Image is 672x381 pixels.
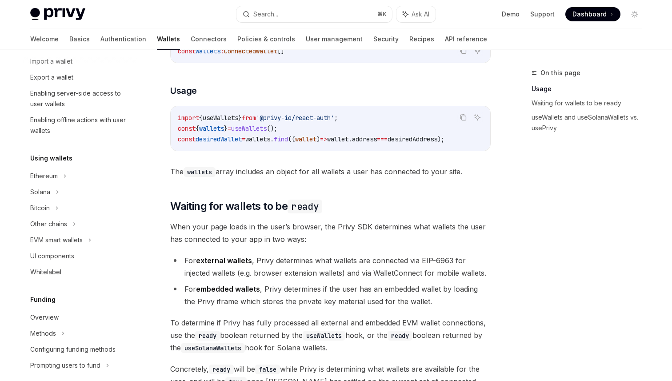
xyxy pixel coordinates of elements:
span: ; [334,114,338,122]
span: { [199,114,203,122]
div: Configuring funding methods [30,344,116,355]
strong: external wallets [196,256,252,265]
a: Basics [69,28,90,50]
span: Ask AI [412,10,429,19]
a: Demo [502,10,520,19]
span: ConnectedWallet [224,47,277,55]
li: For , Privy determines if the user has an embedded wallet by loading the Privy iframe which store... [170,283,491,308]
code: ready [288,200,322,213]
a: useWallets and useSolanaWallets vs. usePrivy [532,110,649,135]
span: '@privy-io/react-auth' [256,114,334,122]
span: find [274,135,288,143]
div: Ethereum [30,171,58,181]
span: useWallets [203,114,238,122]
div: UI components [30,251,74,261]
a: Configuring funding methods [23,341,137,357]
span: } [238,114,242,122]
a: Enabling server-side access to user wallets [23,85,137,112]
div: Other chains [30,219,67,229]
span: Usage [170,84,197,97]
span: const [178,135,196,143]
code: useSolanaWallets [181,343,245,353]
span: desiredAddress [388,135,437,143]
li: For , Privy determines what wallets are connected via EIP-6963 for injected wallets (e.g. browser... [170,254,491,279]
span: . [348,135,352,143]
button: Copy the contents from the code block [457,45,469,56]
span: : [220,47,224,55]
a: Security [373,28,399,50]
code: ready [388,331,412,341]
div: EVM smart wallets [30,235,83,245]
a: Support [530,10,555,19]
span: (); [267,124,277,132]
span: Dashboard [572,10,607,19]
code: ready [195,331,220,341]
span: ⌘ K [377,11,387,18]
span: ) [316,135,320,143]
span: ); [437,135,444,143]
span: Waiting for wallets to be [170,199,322,213]
a: Overview [23,309,137,325]
span: [] [277,47,284,55]
code: false [255,365,280,374]
button: Ask AI [472,45,483,56]
span: address [352,135,377,143]
h5: Funding [30,294,56,305]
button: Ask AI [396,6,436,22]
span: from [242,114,256,122]
img: light logo [30,8,85,20]
a: UI components [23,248,137,264]
code: useWallets [303,331,345,341]
span: When your page loads in the user’s browser, the Privy SDK determines what wallets the user has co... [170,221,491,245]
span: } [224,124,228,132]
div: Enabling offline actions with user wallets [30,115,132,136]
span: desiredWallet [196,135,242,143]
button: Copy the contents from the code block [457,112,469,123]
span: wallet [295,135,316,143]
span: useWallets [231,124,267,132]
button: Search...⌘K [236,6,392,22]
span: The array includes an object for all wallets a user has connected to your site. [170,165,491,178]
span: const [178,47,196,55]
a: Whitelabel [23,264,137,280]
div: Whitelabel [30,267,61,277]
div: Enabling server-side access to user wallets [30,88,132,109]
span: wallet [327,135,348,143]
span: (( [288,135,295,143]
span: import [178,114,199,122]
div: Bitcoin [30,203,50,213]
div: Methods [30,328,56,339]
a: Welcome [30,28,59,50]
span: On this page [540,68,580,78]
span: = [228,124,231,132]
span: === [377,135,388,143]
span: = [242,135,245,143]
span: . [270,135,274,143]
a: Dashboard [565,7,620,21]
div: Solana [30,187,50,197]
a: Authentication [100,28,146,50]
span: { [196,124,199,132]
a: Connectors [191,28,227,50]
h5: Using wallets [30,153,72,164]
a: Export a wallet [23,69,137,85]
code: ready [209,365,234,374]
strong: embedded wallets [196,285,260,293]
span: const [178,124,196,132]
a: User management [306,28,363,50]
span: wallets [199,124,224,132]
a: Waiting for wallets to be ready [532,96,649,110]
div: Export a wallet [30,72,73,83]
button: Toggle dark mode [628,7,642,21]
a: Usage [532,82,649,96]
a: API reference [445,28,487,50]
span: => [320,135,327,143]
span: To determine if Privy has fully processed all external and embedded EVM wallet connections, use t... [170,317,491,354]
button: Ask AI [472,112,483,123]
span: wallets [245,135,270,143]
a: Enabling offline actions with user wallets [23,112,137,139]
div: Search... [253,9,278,20]
code: wallets [184,167,216,177]
a: Recipes [409,28,434,50]
div: Prompting users to fund [30,360,100,371]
